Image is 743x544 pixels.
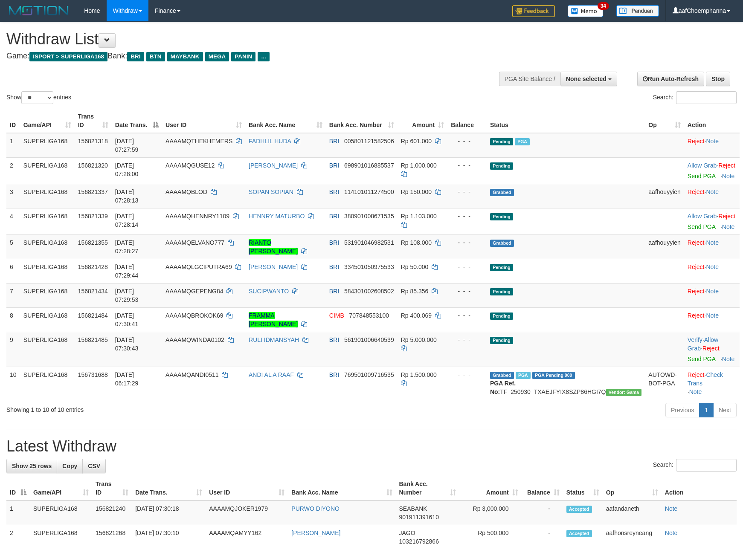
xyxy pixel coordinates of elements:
[653,459,737,472] label: Search:
[490,138,513,145] span: Pending
[688,138,705,145] a: Reject
[329,162,339,169] span: BRI
[88,463,100,469] span: CSV
[344,263,394,270] span: Copy 334501050975533 to clipboard
[6,133,20,158] td: 1
[6,332,20,367] td: 9
[396,476,459,501] th: Bank Acc. Number: activate to sort column ascending
[401,188,432,195] span: Rp 150.000
[684,157,740,184] td: ·
[231,52,255,61] span: PANIN
[249,162,298,169] a: [PERSON_NAME]
[616,5,659,17] img: panduan.png
[78,162,108,169] span: 156821320
[344,336,394,343] span: Copy 561901006640539 to clipboard
[78,312,108,319] span: 156821484
[401,213,437,220] span: Rp 1.103.000
[349,312,389,319] span: Copy 707848553100 to clipboard
[115,162,139,177] span: [DATE] 07:28:00
[20,307,75,332] td: SUPERLIGA168
[688,371,723,387] a: Check Trans
[29,52,107,61] span: ISPORT > SUPERLIGA168
[722,356,735,362] a: Note
[399,505,427,512] span: SEABANK
[115,312,139,327] span: [DATE] 07:30:41
[516,372,531,379] span: Marked by aafromsomean
[568,5,604,17] img: Button%20Memo.svg
[291,530,340,536] a: [PERSON_NAME]
[162,109,245,133] th: User ID: activate to sort column ascending
[689,388,702,395] a: Note
[291,505,340,512] a: PURWO DIYONO
[165,336,224,343] span: AAAAMQWINDA0102
[6,283,20,307] td: 7
[249,371,294,378] a: ANDI AL A RAAF
[78,239,108,246] span: 156821355
[688,188,705,195] a: Reject
[401,288,429,295] span: Rp 85.356
[499,72,560,86] div: PGA Site Balance /
[6,91,71,104] label: Show entries
[451,287,483,295] div: - - -
[132,501,206,525] td: [DATE] 07:30:18
[344,371,394,378] span: Copy 769501009716535 to clipboard
[6,208,20,234] td: 4
[451,370,483,379] div: - - -
[75,109,112,133] th: Trans ID: activate to sort column ascending
[684,234,740,259] td: ·
[401,371,437,378] span: Rp 1.500.000
[165,239,224,246] span: AAAAMQELVANO777
[245,109,326,133] th: Bank Acc. Name: activate to sort column ascending
[490,213,513,220] span: Pending
[645,184,684,208] td: aafhouyyien
[20,367,75,399] td: SUPERLIGA168
[451,263,483,271] div: - - -
[165,288,223,295] span: AAAAMQGEPENG84
[249,288,289,295] a: SUCIPWANTO
[115,288,139,303] span: [DATE] 07:29:53
[688,356,715,362] a: Send PGA
[62,463,77,469] span: Copy
[329,213,339,220] span: BRI
[344,138,394,145] span: Copy 005801121582506 to clipboard
[566,530,592,537] span: Accepted
[603,501,662,525] td: aafandaneth
[451,188,483,196] div: - - -
[249,239,298,255] a: RIANTO [PERSON_NAME]
[92,476,132,501] th: Trans ID: activate to sort column ascending
[326,109,398,133] th: Bank Acc. Number: activate to sort column ascending
[21,91,53,104] select: Showentries
[399,514,439,521] span: Copy 901911391610 to clipboard
[344,239,394,246] span: Copy 531901046982531 to clipboard
[665,403,699,417] a: Previous
[699,403,714,417] a: 1
[20,133,75,158] td: SUPERLIGA168
[329,288,339,295] span: BRI
[329,239,339,246] span: BRI
[706,188,719,195] a: Note
[490,162,513,170] span: Pending
[20,259,75,283] td: SUPERLIGA168
[487,109,645,133] th: Status
[112,109,162,133] th: Date Trans.: activate to sort column descending
[684,184,740,208] td: ·
[688,239,705,246] a: Reject
[115,371,139,387] span: [DATE] 06:17:29
[82,459,106,473] a: CSV
[78,336,108,343] span: 156821485
[688,336,702,343] a: Verify
[653,91,737,104] label: Search:
[451,311,483,320] div: - - -
[78,263,108,270] span: 156821428
[344,188,394,195] span: Copy 114101011274500 to clipboard
[401,138,432,145] span: Rp 601.000
[688,336,718,352] span: ·
[688,173,715,179] a: Send PGA
[6,438,737,455] h1: Latest Withdraw
[20,157,75,184] td: SUPERLIGA168
[684,283,740,307] td: ·
[165,213,229,220] span: AAAAMQHENNRY1109
[706,288,719,295] a: Note
[688,223,715,230] a: Send PGA
[684,109,740,133] th: Action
